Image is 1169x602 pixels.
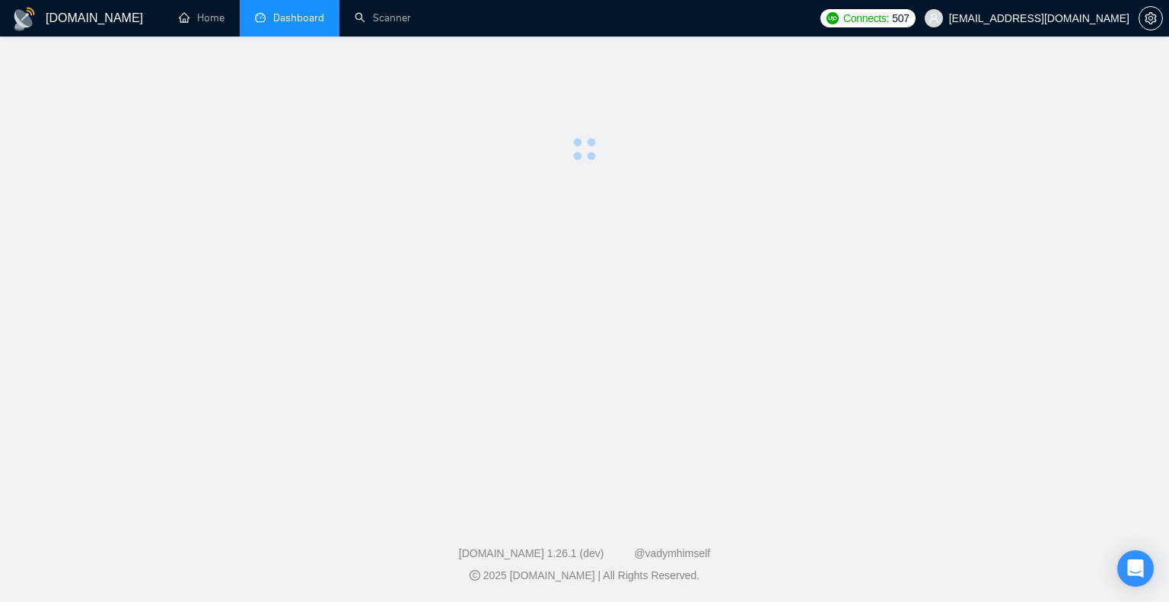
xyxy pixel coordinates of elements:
[255,12,266,23] span: dashboard
[273,11,324,24] span: Dashboard
[1139,12,1162,24] span: setting
[355,11,411,24] a: searchScanner
[1139,6,1163,30] button: setting
[843,10,889,27] span: Connects:
[892,10,909,27] span: 507
[929,13,939,24] span: user
[827,12,839,24] img: upwork-logo.png
[1139,12,1163,24] a: setting
[470,570,480,581] span: copyright
[459,547,604,559] a: [DOMAIN_NAME] 1.26.1 (dev)
[12,568,1157,584] div: 2025 [DOMAIN_NAME] | All Rights Reserved.
[634,547,710,559] a: @vadymhimself
[12,7,37,31] img: logo
[1117,550,1154,587] div: Open Intercom Messenger
[179,11,225,24] a: homeHome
